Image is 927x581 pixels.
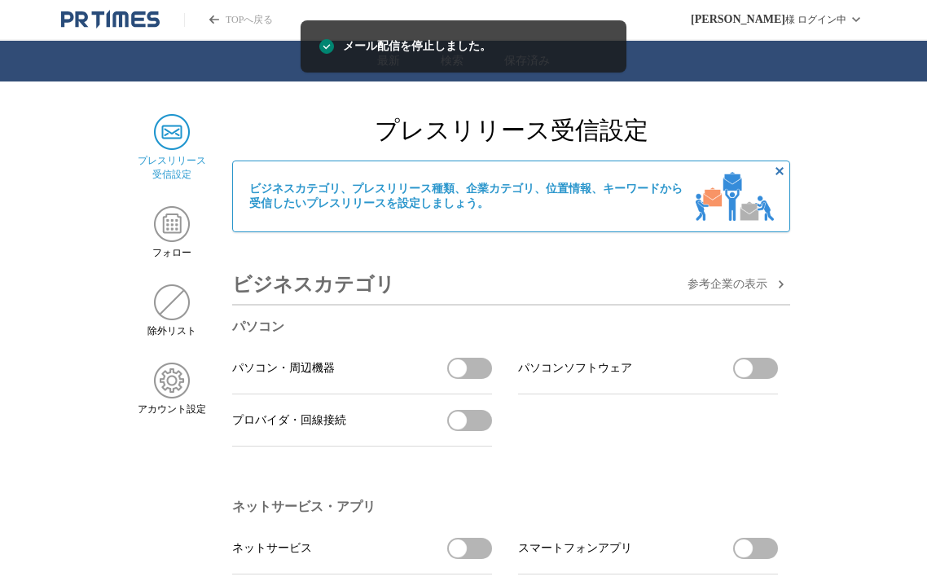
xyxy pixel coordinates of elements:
[688,275,790,294] button: 参考企業の表示
[688,277,767,292] span: 参考企業の 表示
[154,363,190,398] img: アカウント設定
[232,499,778,516] h3: ネットサービス・アプリ
[152,246,191,260] span: フォロー
[691,13,785,26] span: [PERSON_NAME]
[154,206,190,242] img: フォロー
[518,361,632,376] span: パソコンソフトウェア
[249,182,683,211] span: ビジネスカテゴリ、プレスリリース種類、企業カテゴリ、位置情報、キーワードから 受信したいプレスリリースを設定しましょう。
[137,284,206,338] a: 除外リスト除外リスト
[232,265,395,304] h3: ビジネスカテゴリ
[138,403,206,416] span: アカウント設定
[232,361,335,376] span: パソコン・周辺機器
[184,13,273,27] a: PR TIMESのトップページはこちら
[61,10,160,29] a: PR TIMESのトップページはこちら
[137,206,206,260] a: フォローフォロー
[154,114,190,150] img: プレスリリース 受信設定
[518,541,632,556] span: スマートフォンアプリ
[232,319,778,336] h3: パソコン
[232,541,312,556] span: ネットサービス
[232,114,790,147] h2: プレスリリース受信設定
[232,413,346,428] span: プロバイダ・回線接続
[138,154,206,182] span: プレスリリース 受信設定
[137,363,206,416] a: アカウント設定アカウント設定
[770,161,789,181] button: 非表示にする
[154,284,190,320] img: 除外リスト
[343,37,491,55] span: メール配信を停止しました。
[137,114,206,182] a: プレスリリース 受信設定プレスリリース 受信設定
[147,324,196,338] span: 除外リスト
